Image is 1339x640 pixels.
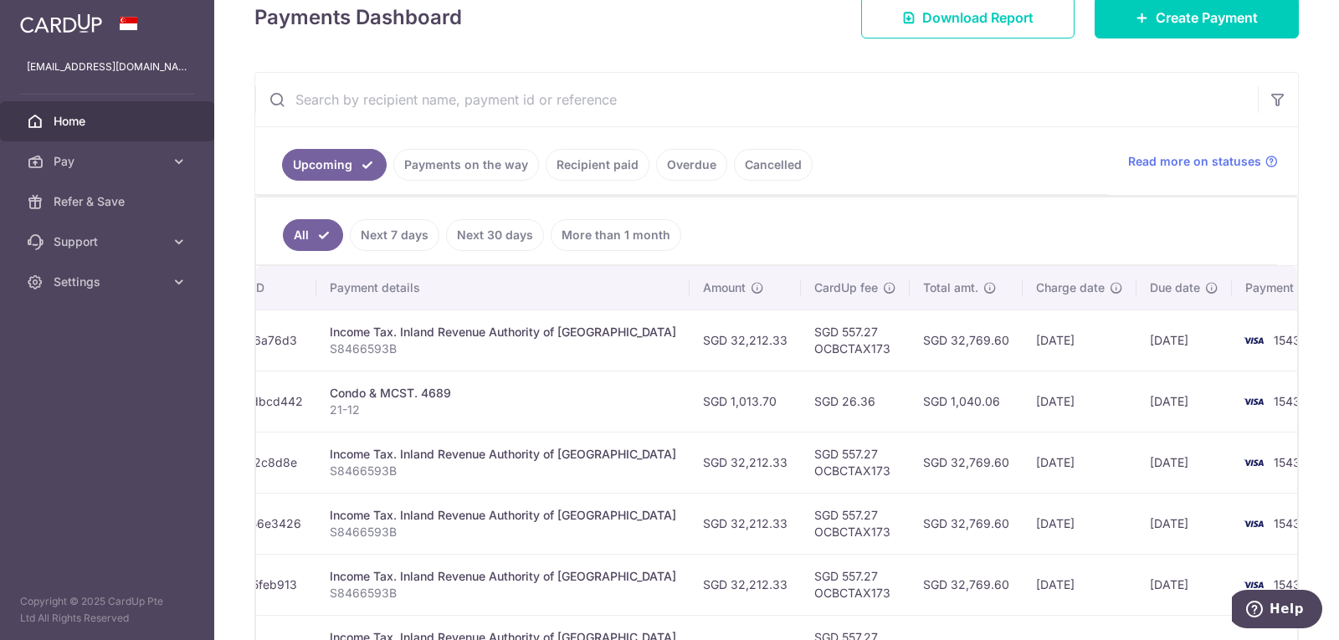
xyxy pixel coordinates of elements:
[1023,371,1136,432] td: [DATE]
[910,432,1023,493] td: SGD 32,769.60
[910,493,1023,554] td: SGD 32,769.60
[282,149,387,181] a: Upcoming
[446,219,544,251] a: Next 30 days
[1274,455,1301,469] span: 1543
[20,13,102,33] img: CardUp
[1023,432,1136,493] td: [DATE]
[330,585,676,602] p: S8466593B
[551,219,681,251] a: More than 1 month
[801,493,910,554] td: SGD 557.27 OCBCTAX173
[330,340,676,357] p: S8466593B
[1237,575,1270,595] img: Bank Card
[1136,310,1232,371] td: [DATE]
[1156,8,1258,28] span: Create Payment
[910,371,1023,432] td: SGD 1,040.06
[316,266,690,310] th: Payment details
[330,324,676,340] div: Income Tax. Inland Revenue Authority of [GEOGRAPHIC_DATA]
[1274,577,1301,591] span: 1543
[923,279,978,296] span: Total amt.
[1128,153,1278,170] a: Read more on statuses
[690,371,801,432] td: SGD 1,013.70
[54,233,164,250] span: Support
[690,432,801,493] td: SGD 32,212.33
[1023,310,1136,371] td: [DATE]
[801,554,910,615] td: SGD 557.27 OCBCTAX173
[1274,333,1301,347] span: 1543
[1274,516,1301,530] span: 1543
[1237,330,1270,351] img: Bank Card
[330,524,676,540] p: S8466593B
[1150,279,1200,296] span: Due date
[1136,493,1232,554] td: [DATE]
[1237,453,1270,473] img: Bank Card
[656,149,727,181] a: Overdue
[910,310,1023,371] td: SGD 32,769.60
[255,73,1258,126] input: Search by recipient name, payment id or reference
[1023,554,1136,615] td: [DATE]
[1237,392,1270,412] img: Bank Card
[1274,394,1301,408] span: 1543
[54,153,164,170] span: Pay
[1023,493,1136,554] td: [DATE]
[1237,514,1270,534] img: Bank Card
[254,3,462,33] h4: Payments Dashboard
[1136,554,1232,615] td: [DATE]
[330,385,676,402] div: Condo & MCST. 4689
[910,554,1023,615] td: SGD 32,769.60
[801,310,910,371] td: SGD 557.27 OCBCTAX173
[54,274,164,290] span: Settings
[546,149,649,181] a: Recipient paid
[1136,371,1232,432] td: [DATE]
[54,113,164,130] span: Home
[330,507,676,524] div: Income Tax. Inland Revenue Authority of [GEOGRAPHIC_DATA]
[801,432,910,493] td: SGD 557.27 OCBCTAX173
[330,568,676,585] div: Income Tax. Inland Revenue Authority of [GEOGRAPHIC_DATA]
[330,463,676,479] p: S8466593B
[801,371,910,432] td: SGD 26.36
[1128,153,1261,170] span: Read more on statuses
[350,219,439,251] a: Next 7 days
[703,279,746,296] span: Amount
[1232,590,1322,632] iframe: Opens a widget where you can find more information
[330,446,676,463] div: Income Tax. Inland Revenue Authority of [GEOGRAPHIC_DATA]
[690,554,801,615] td: SGD 32,212.33
[922,8,1034,28] span: Download Report
[690,493,801,554] td: SGD 32,212.33
[1136,432,1232,493] td: [DATE]
[1036,279,1105,296] span: Charge date
[393,149,539,181] a: Payments on the way
[690,310,801,371] td: SGD 32,212.33
[330,402,676,418] p: 21-12
[734,149,813,181] a: Cancelled
[27,59,187,75] p: [EMAIL_ADDRESS][DOMAIN_NAME]
[54,193,164,210] span: Refer & Save
[283,219,343,251] a: All
[814,279,878,296] span: CardUp fee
